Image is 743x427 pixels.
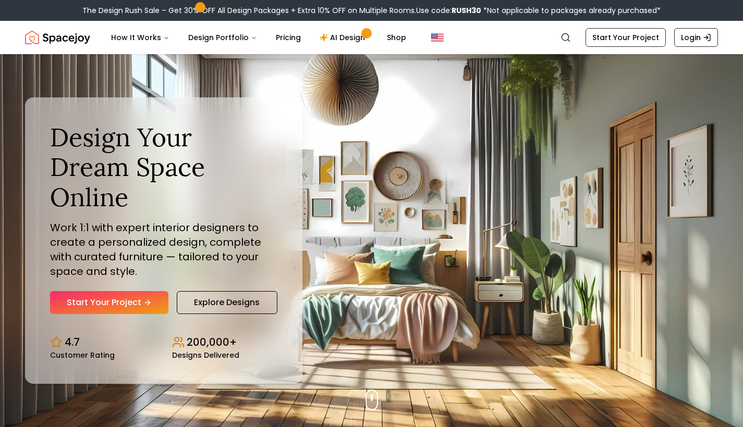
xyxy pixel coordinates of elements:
[177,291,277,314] a: Explore Designs
[103,27,178,48] button: How It Works
[103,27,415,48] nav: Main
[187,335,237,349] p: 200,000+
[50,326,277,359] div: Design stats
[311,27,376,48] a: AI Design
[431,31,444,44] img: United States
[416,5,481,16] span: Use code:
[82,5,661,16] div: The Design Rush Sale – Get 30% OFF All Design Packages + Extra 10% OFF on Multiple Rooms.
[50,122,277,212] h1: Design Your Dream Space Online
[481,5,661,16] span: *Not applicable to packages already purchased*
[172,351,239,359] small: Designs Delivered
[25,21,718,54] nav: Global
[25,27,90,48] a: Spacejoy
[25,27,90,48] img: Spacejoy Logo
[50,291,168,314] a: Start Your Project
[674,28,718,47] a: Login
[50,351,115,359] small: Customer Rating
[452,5,481,16] b: RUSH30
[180,27,265,48] button: Design Portfolio
[65,335,80,349] p: 4.7
[267,27,309,48] a: Pricing
[379,27,415,48] a: Shop
[586,28,666,47] a: Start Your Project
[50,220,277,279] p: Work 1:1 with expert interior designers to create a personalized design, complete with curated fu...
